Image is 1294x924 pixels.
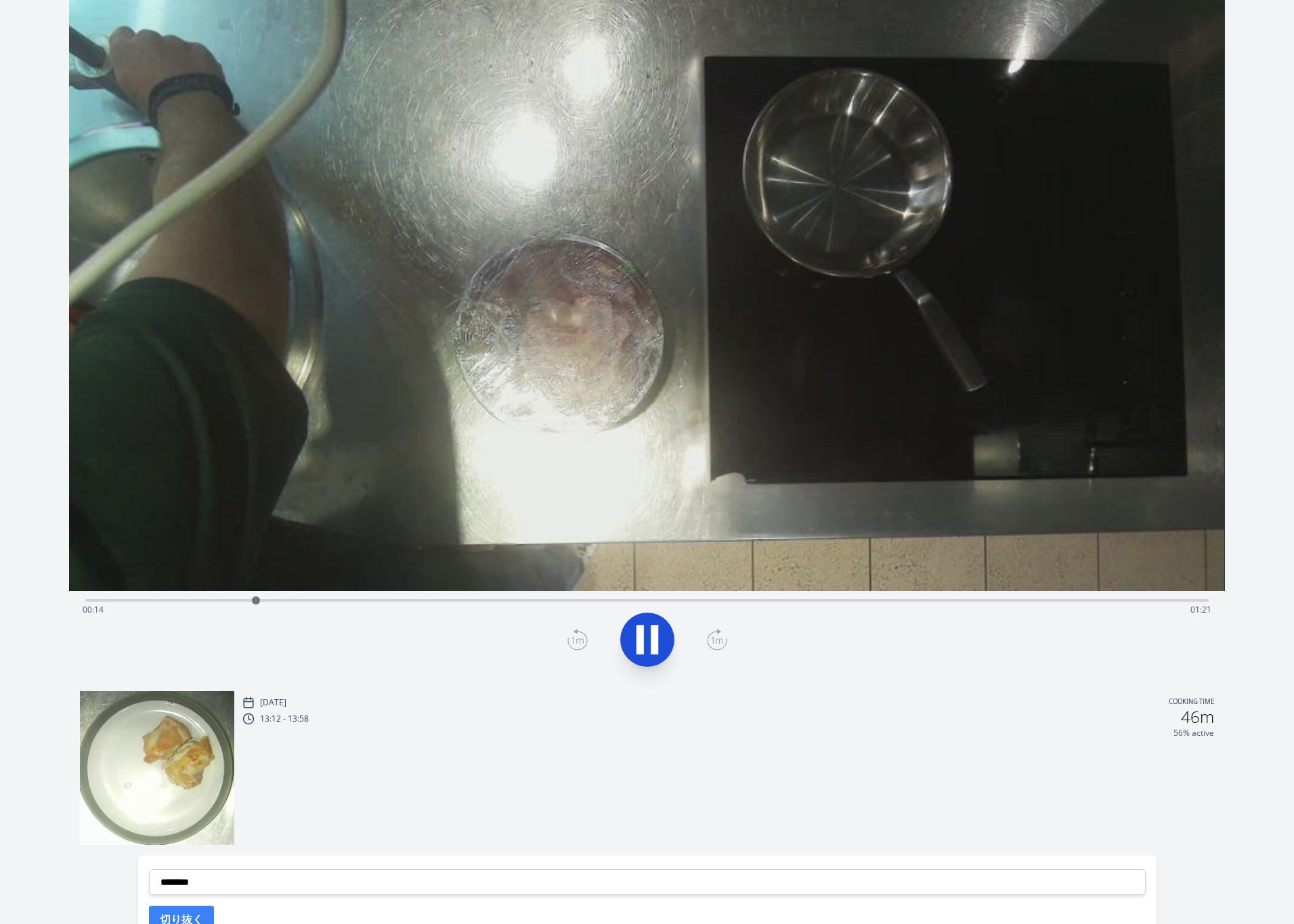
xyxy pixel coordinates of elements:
span: 00:14 [83,604,104,615]
h2: 46m [1181,709,1214,725]
p: 56% active [1173,728,1214,739]
img: 250725121256_thumb.jpeg [80,691,234,845]
span: 01:21 [1190,604,1211,615]
p: [DATE] [260,697,286,708]
p: 13:12 - 13:58 [260,713,309,724]
p: Cooking time [1169,697,1214,709]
